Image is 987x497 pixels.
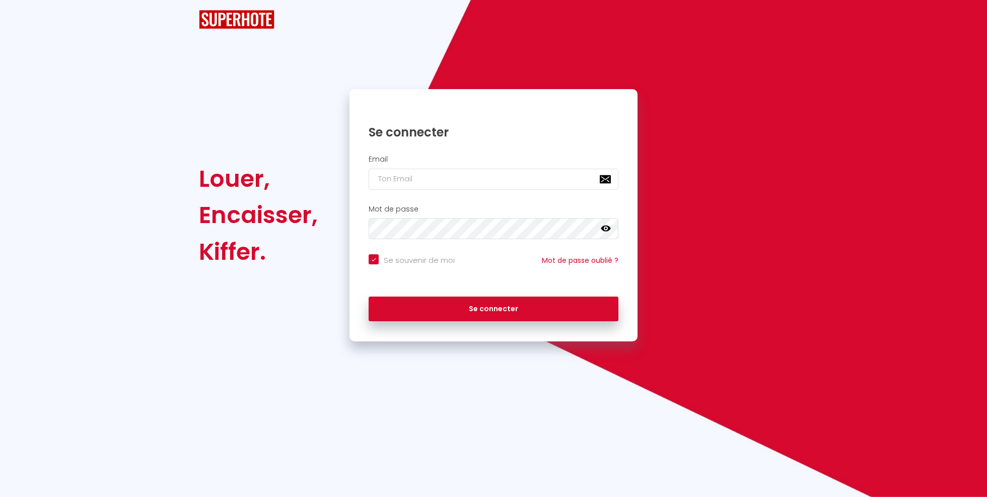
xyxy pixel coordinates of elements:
[199,10,274,29] img: SuperHote logo
[199,234,318,270] div: Kiffer.
[199,161,318,197] div: Louer,
[369,155,618,164] h2: Email
[542,255,618,265] a: Mot de passe oublié ?
[369,297,618,322] button: Se connecter
[369,124,618,140] h1: Se connecter
[199,197,318,233] div: Encaisser,
[369,169,618,190] input: Ton Email
[369,205,618,214] h2: Mot de passe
